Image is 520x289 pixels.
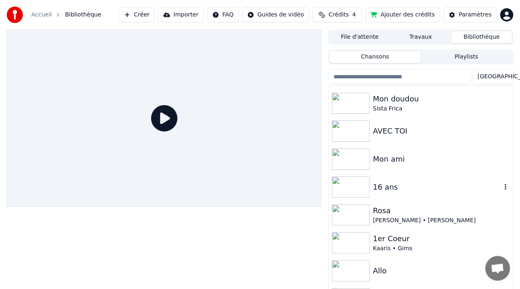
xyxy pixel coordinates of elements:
nav: breadcrumb [31,11,101,19]
button: Guides de vidéo [242,7,309,22]
button: Ajouter des crédits [365,7,440,22]
button: Playlists [421,51,512,63]
span: Crédits [329,11,349,19]
button: Paramètres [443,7,497,22]
a: Ouvrir le chat [485,256,510,281]
button: Importer [158,7,204,22]
div: 16 ans [373,181,501,193]
div: AVEC TOI [373,125,510,137]
button: Travaux [390,31,451,43]
div: Rosa [373,205,510,216]
button: Crédits4 [312,7,362,22]
div: 1er Coeur [373,233,510,244]
a: Accueil [31,11,52,19]
div: [PERSON_NAME] • [PERSON_NAME] [373,216,510,225]
img: youka [7,7,23,23]
div: Allo [373,265,510,277]
div: Kaaris • Gims [373,244,510,253]
div: Mon doudou [373,93,510,105]
button: Créer [119,7,155,22]
div: Paramètres [459,11,492,19]
button: File d'attente [329,31,390,43]
button: Bibliothèque [451,31,512,43]
div: Mon ami [373,153,510,165]
div: Sista Frica [373,105,510,113]
span: 4 [352,11,356,19]
button: FAQ [207,7,239,22]
button: Chansons [329,51,421,63]
span: Bibliothèque [65,11,101,19]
